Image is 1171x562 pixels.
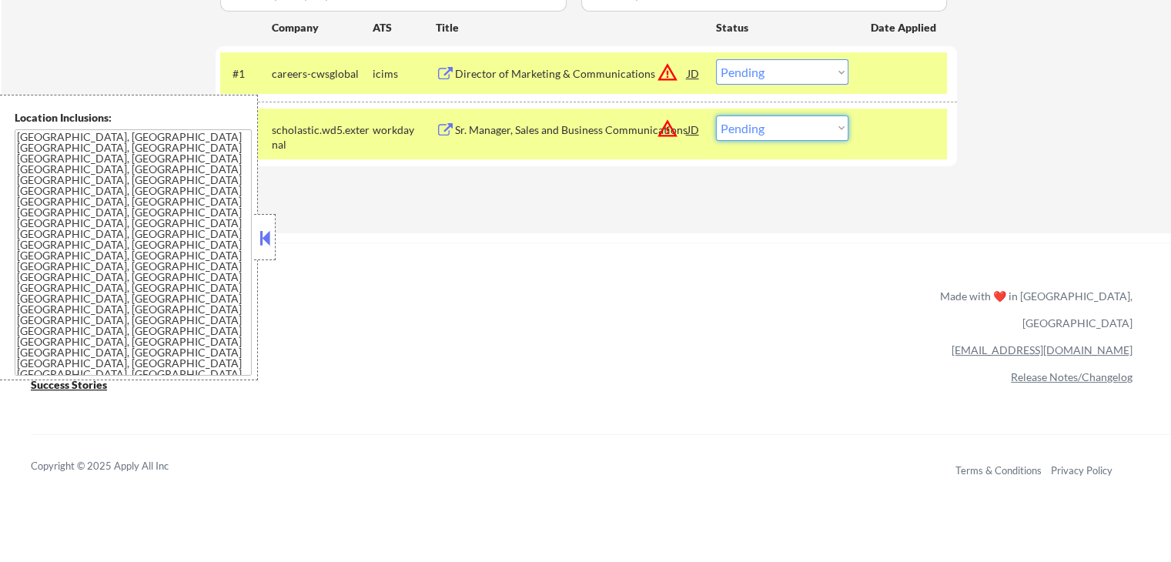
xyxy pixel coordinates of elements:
div: JD [686,115,701,143]
div: JD [686,59,701,87]
div: scholastic.wd5.external [272,122,373,152]
div: #1 [233,66,259,82]
div: icims [373,66,436,82]
a: Release Notes/Changelog [1011,370,1133,383]
a: Success Stories [31,376,128,396]
button: warning_amber [657,62,678,83]
div: ATS [373,20,436,35]
div: Copyright © 2025 Apply All Inc [31,459,208,474]
div: Made with ❤️ in [GEOGRAPHIC_DATA], [GEOGRAPHIC_DATA] [934,283,1133,336]
div: Date Applied [871,20,938,35]
div: workday [373,122,436,138]
a: Terms & Conditions [955,464,1042,477]
a: Privacy Policy [1051,464,1112,477]
a: [EMAIL_ADDRESS][DOMAIN_NAME] [952,343,1133,356]
u: Success Stories [31,378,107,391]
div: Location Inclusions: [15,110,252,125]
a: Refer & earn free applications 👯‍♀️ [31,304,618,320]
button: warning_amber [657,118,678,139]
div: careers-cwsglobal [272,66,373,82]
div: Sr. Manager, Sales and Business Communications [455,122,688,138]
div: Company [272,20,373,35]
div: Status [716,13,848,41]
div: Title [436,20,701,35]
div: Director of Marketing & Communications [455,66,688,82]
